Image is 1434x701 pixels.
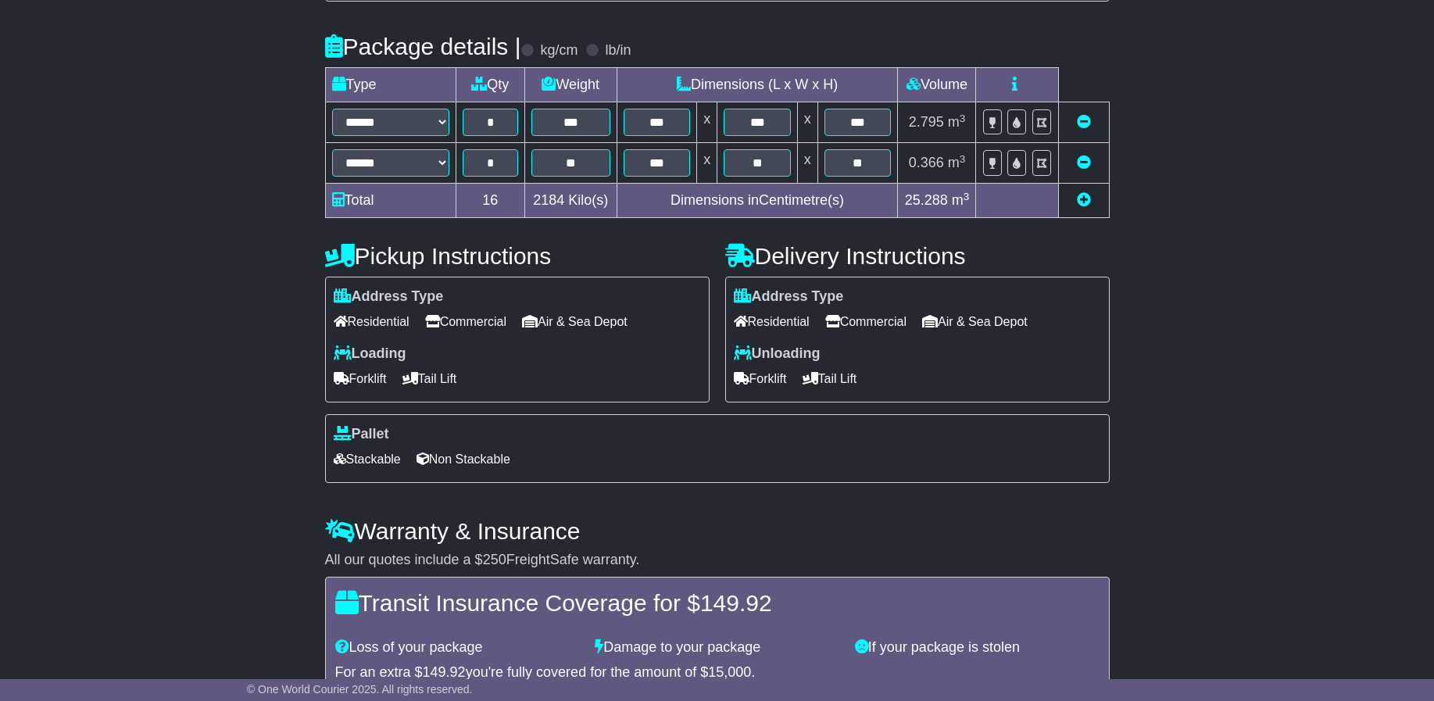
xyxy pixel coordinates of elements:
td: Kilo(s) [524,184,617,218]
sup: 3 [964,191,970,202]
span: Commercial [425,309,506,334]
span: 15,000 [708,664,751,680]
span: Tail Lift [803,367,857,391]
span: 2.795 [909,114,944,130]
span: 25.288 [905,192,948,208]
span: m [952,192,970,208]
label: Address Type [334,288,444,306]
h4: Warranty & Insurance [325,518,1110,544]
label: kg/cm [540,42,578,59]
span: © One World Courier 2025. All rights reserved. [247,683,473,696]
h4: Transit Insurance Coverage for $ [335,590,1100,616]
td: Weight [524,68,617,102]
div: Loss of your package [327,639,588,656]
a: Remove this item [1077,114,1091,130]
td: Volume [898,68,976,102]
div: All our quotes include a $ FreightSafe warranty. [325,552,1110,569]
a: Remove this item [1077,155,1091,170]
span: Air & Sea Depot [522,309,628,334]
span: 2184 [533,192,564,208]
h4: Package details | [325,34,521,59]
td: 16 [456,184,524,218]
span: Stackable [334,447,401,471]
td: Dimensions (L x W x H) [617,68,898,102]
h4: Pickup Instructions [325,243,710,269]
td: Qty [456,68,524,102]
label: Loading [334,345,406,363]
label: Unloading [734,345,821,363]
span: m [948,114,966,130]
span: Forklift [734,367,787,391]
div: If your package is stolen [847,639,1107,656]
sup: 3 [960,113,966,124]
span: Forklift [334,367,387,391]
span: 0.366 [909,155,944,170]
div: Damage to your package [587,639,847,656]
span: Tail Lift [402,367,457,391]
td: Total [325,184,456,218]
label: Address Type [734,288,844,306]
div: For an extra $ you're fully covered for the amount of $ . [335,664,1100,681]
span: Air & Sea Depot [922,309,1028,334]
td: x [797,102,817,143]
span: Commercial [825,309,907,334]
td: x [697,102,717,143]
label: Pallet [334,426,389,443]
td: x [797,143,817,184]
span: Residential [334,309,409,334]
span: m [948,155,966,170]
td: Type [325,68,456,102]
span: 250 [483,552,506,567]
h4: Delivery Instructions [725,243,1110,269]
span: 149.92 [423,664,466,680]
sup: 3 [960,153,966,165]
span: Residential [734,309,810,334]
label: lb/in [605,42,631,59]
a: Add new item [1077,192,1091,208]
td: Dimensions in Centimetre(s) [617,184,898,218]
span: Non Stackable [417,447,510,471]
span: 149.92 [700,590,772,616]
td: x [697,143,717,184]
